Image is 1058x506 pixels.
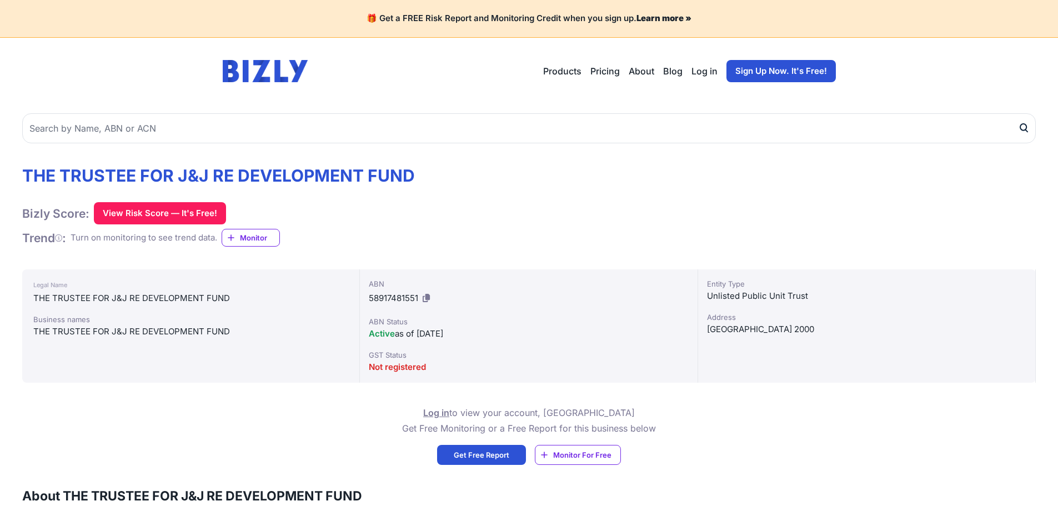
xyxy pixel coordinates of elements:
div: ABN Status [369,316,688,327]
div: Entity Type [707,278,1026,289]
a: Sign Up Now. It's Free! [726,60,836,82]
div: ABN [369,278,688,289]
h4: 🎁 Get a FREE Risk Report and Monitoring Credit when you sign up. [13,13,1045,24]
a: Get Free Report [437,445,526,465]
h3: About THE TRUSTEE FOR J&J RE DEVELOPMENT FUND [22,487,1036,505]
button: Products [543,64,581,78]
div: GST Status [369,349,688,360]
input: Search by Name, ABN or ACN [22,113,1036,143]
span: Not registered [369,362,426,372]
a: Log in [691,64,718,78]
h1: THE TRUSTEE FOR J&J RE DEVELOPMENT FUND [22,166,415,186]
span: Monitor For Free [553,449,611,460]
div: [GEOGRAPHIC_DATA] 2000 [707,323,1026,336]
a: Monitor For Free [535,445,621,465]
span: Active [369,328,395,339]
h1: Bizly Score: [22,206,89,221]
div: as of [DATE] [369,327,688,340]
div: THE TRUSTEE FOR J&J RE DEVELOPMENT FUND [33,325,348,338]
a: Blog [663,64,683,78]
div: Address [707,312,1026,323]
div: THE TRUSTEE FOR J&J RE DEVELOPMENT FUND [33,292,348,305]
a: Pricing [590,64,620,78]
div: Unlisted Public Unit Trust [707,289,1026,303]
a: Log in [423,407,449,418]
a: Learn more » [636,13,691,23]
button: View Risk Score — It's Free! [94,202,226,224]
div: Business names [33,314,348,325]
span: 58917481551 [369,293,418,303]
div: Turn on monitoring to see trend data. [71,232,217,244]
span: Monitor [240,232,279,243]
h1: Trend : [22,231,66,246]
span: Get Free Report [454,449,509,460]
p: to view your account, [GEOGRAPHIC_DATA] Get Free Monitoring or a Free Report for this business below [402,405,656,436]
div: Legal Name [33,278,348,292]
a: About [629,64,654,78]
a: Monitor [222,229,280,247]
